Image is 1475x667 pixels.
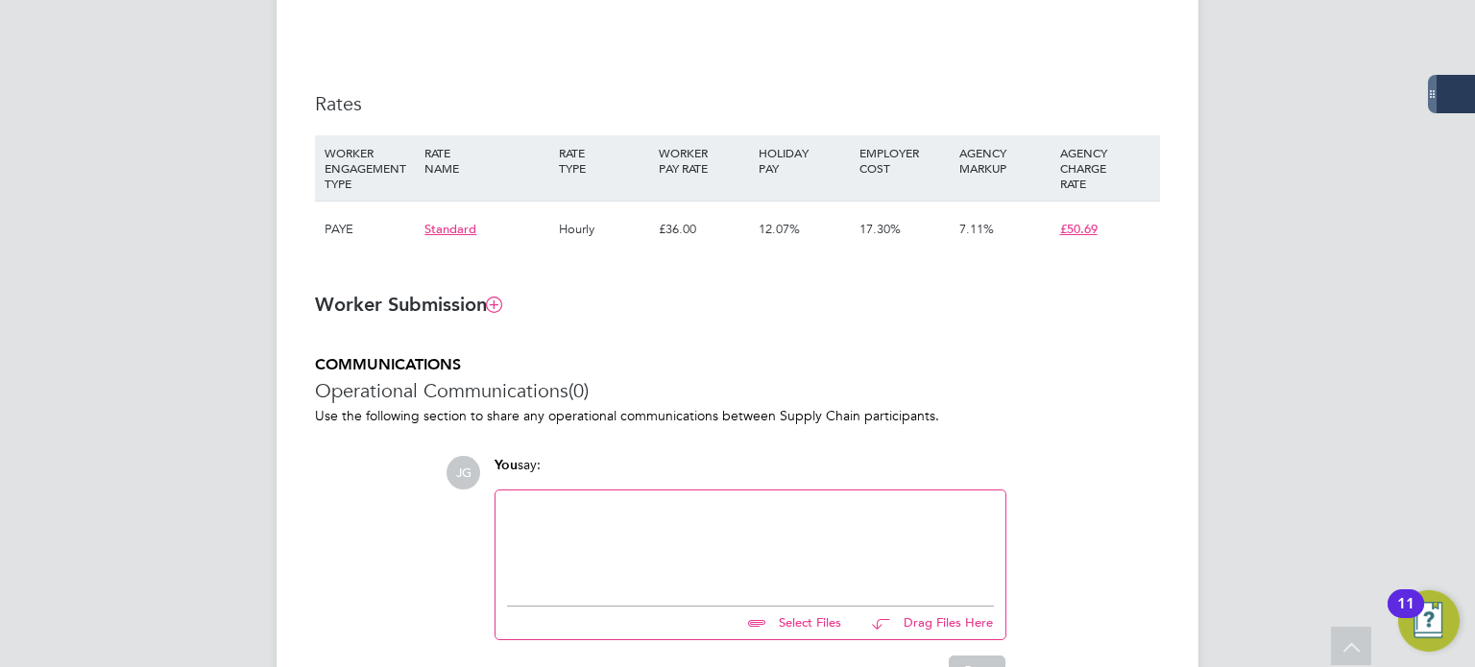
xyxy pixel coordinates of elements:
div: WORKER PAY RATE [654,135,754,185]
span: (0) [568,378,589,403]
button: Open Resource Center, 11 new notifications [1398,590,1460,652]
div: RATE TYPE [554,135,654,185]
div: AGENCY CHARGE RATE [1055,135,1155,201]
p: Use the following section to share any operational communications between Supply Chain participants. [315,407,1160,424]
b: Worker Submission [315,293,501,316]
div: £36.00 [654,202,754,257]
h3: Operational Communications [315,378,1160,403]
div: AGENCY MARKUP [955,135,1054,185]
div: PAYE [320,202,420,257]
span: 17.30% [859,221,901,237]
span: 12.07% [759,221,800,237]
button: Drag Files Here [857,604,994,644]
div: RATE NAME [420,135,553,185]
div: HOLIDAY PAY [754,135,854,185]
div: Hourly [554,202,654,257]
div: say: [495,456,1006,489]
span: You [495,457,518,473]
div: EMPLOYER COST [855,135,955,185]
span: £50.69 [1060,221,1098,237]
div: WORKER ENGAGEMENT TYPE [320,135,420,201]
h5: COMMUNICATIONS [315,355,1160,375]
div: 11 [1397,604,1415,629]
span: JG [447,456,480,489]
span: Standard [424,221,476,237]
h3: Rates [315,91,1160,116]
span: 7.11% [959,221,994,237]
